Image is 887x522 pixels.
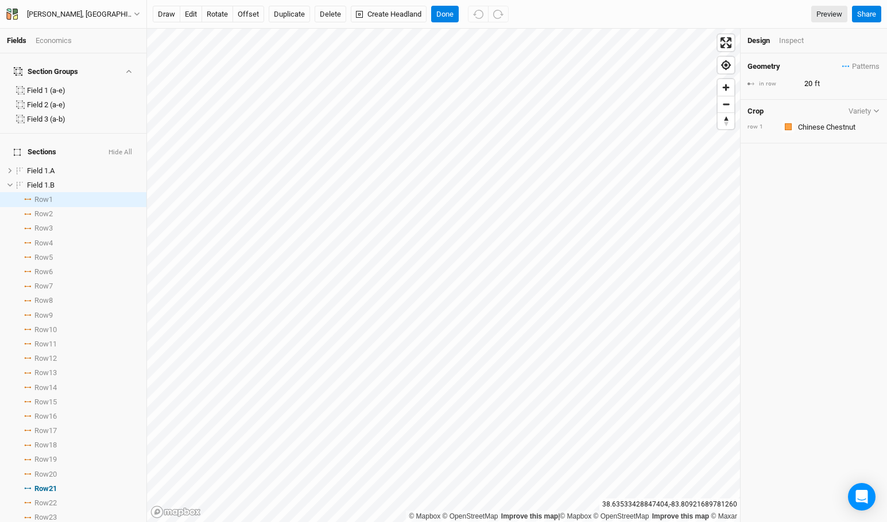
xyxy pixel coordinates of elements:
[27,9,134,20] div: [PERSON_NAME], [GEOGRAPHIC_DATA] - Spring '22 - Original
[34,398,57,407] span: Row 15
[27,181,140,190] div: Field 1.B
[351,6,427,23] button: Create Headland
[795,120,880,134] input: Chinese Chestnut
[34,296,53,305] span: Row 8
[34,383,57,392] span: Row 14
[34,426,57,435] span: Row 17
[34,498,57,508] span: Row 22
[150,505,201,519] a: Mapbox logo
[34,455,57,464] span: Row 19
[747,107,764,116] h4: Crop
[34,368,57,377] span: Row 13
[7,36,26,45] a: Fields
[269,6,310,23] button: Duplicate
[811,6,847,23] a: Preview
[34,354,57,363] span: Row 12
[108,149,133,157] button: Hide All
[34,224,53,233] span: Row 3
[718,57,734,73] button: Find my location
[180,6,202,23] button: edit
[27,9,134,20] div: K.Hill, KY - Spring '22 - Original
[718,79,734,96] button: Zoom in
[34,513,57,522] span: Row 23
[652,512,709,520] a: Improve this map
[34,253,53,262] span: Row 5
[233,6,264,23] button: offset
[27,86,140,95] div: Field 1 (a-e)
[443,512,498,520] a: OpenStreetMap
[711,512,737,520] a: Maxar
[560,512,591,520] a: Mapbox
[34,311,53,320] span: Row 9
[34,470,57,479] span: Row 20
[848,483,876,511] div: Open Intercom Messenger
[34,340,57,349] span: Row 11
[409,512,440,520] a: Mapbox
[747,36,770,46] div: Design
[34,195,53,204] span: Row 1
[6,8,141,21] button: [PERSON_NAME], [GEOGRAPHIC_DATA] - Spring '22 - Original
[14,147,56,157] span: Sections
[27,100,140,110] div: Field 2 (a-e)
[34,484,57,493] span: Row 21
[594,512,649,520] a: OpenStreetMap
[409,511,737,522] div: |
[34,412,57,421] span: Row 16
[34,209,53,219] span: Row 2
[34,239,53,248] span: Row 4
[202,6,233,23] button: rotate
[747,62,780,71] h4: Geometry
[34,325,57,334] span: Row 10
[315,6,346,23] button: Delete
[14,67,78,76] div: Section Groups
[27,166,140,176] div: Field 1.A
[848,107,880,115] button: Variety
[34,441,57,450] span: Row 18
[147,29,740,522] canvas: Map
[153,6,180,23] button: draw
[123,68,133,75] button: Show section groups
[34,267,53,276] span: Row 6
[747,80,798,88] div: in row
[488,6,509,23] button: Redo (^Z)
[599,498,740,511] div: 38.63533428847404 , -83.80921689781260
[747,123,776,131] div: row 1
[501,512,558,520] a: Improve this map
[779,36,820,46] div: Inspect
[718,34,734,51] button: Enter fullscreen
[27,166,55,175] span: Field 1.A
[718,96,734,112] button: Zoom out
[852,6,881,23] button: Share
[27,181,55,189] span: Field 1.B
[468,6,489,23] button: Undo (^z)
[842,60,880,73] button: Patterns
[718,112,734,129] button: Reset bearing to north
[27,115,140,124] div: Field 3 (a-b)
[36,36,72,46] div: Economics
[431,6,459,23] button: Done
[842,61,880,72] span: Patterns
[34,282,53,291] span: Row 7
